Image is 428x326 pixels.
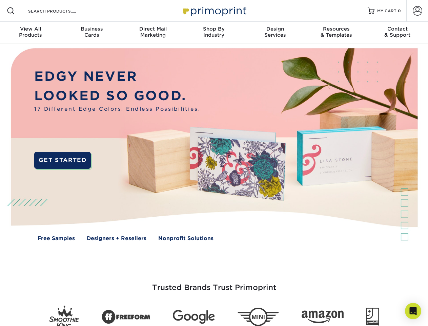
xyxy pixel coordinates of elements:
div: Open Intercom Messenger [405,303,421,319]
div: & Support [367,26,428,38]
span: Contact [367,26,428,32]
a: Direct MailMarketing [122,22,183,43]
a: Nonprofit Solutions [158,235,213,242]
div: Cards [61,26,122,38]
a: Shop ByIndustry [183,22,244,43]
img: Primoprint [180,3,248,18]
span: Business [61,26,122,32]
img: Google [173,310,215,324]
a: Resources& Templates [306,22,367,43]
p: EDGY NEVER [34,67,200,86]
a: Contact& Support [367,22,428,43]
span: 17 Different Edge Colors. Endless Possibilities. [34,105,200,113]
img: Amazon [302,311,344,324]
span: Design [245,26,306,32]
p: LOOKED SO GOOD. [34,86,200,106]
span: Shop By [183,26,244,32]
a: GET STARTED [34,152,91,169]
div: Industry [183,26,244,38]
a: DesignServices [245,22,306,43]
span: Resources [306,26,367,32]
span: MY CART [377,8,396,14]
div: Services [245,26,306,38]
a: BusinessCards [61,22,122,43]
div: Marketing [122,26,183,38]
span: 0 [398,8,401,13]
a: Designers + Resellers [87,235,146,242]
div: & Templates [306,26,367,38]
a: Free Samples [38,235,75,242]
h3: Trusted Brands Trust Primoprint [16,267,412,300]
span: Direct Mail [122,26,183,32]
input: SEARCH PRODUCTS..... [27,7,94,15]
img: Goodwill [366,308,379,326]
